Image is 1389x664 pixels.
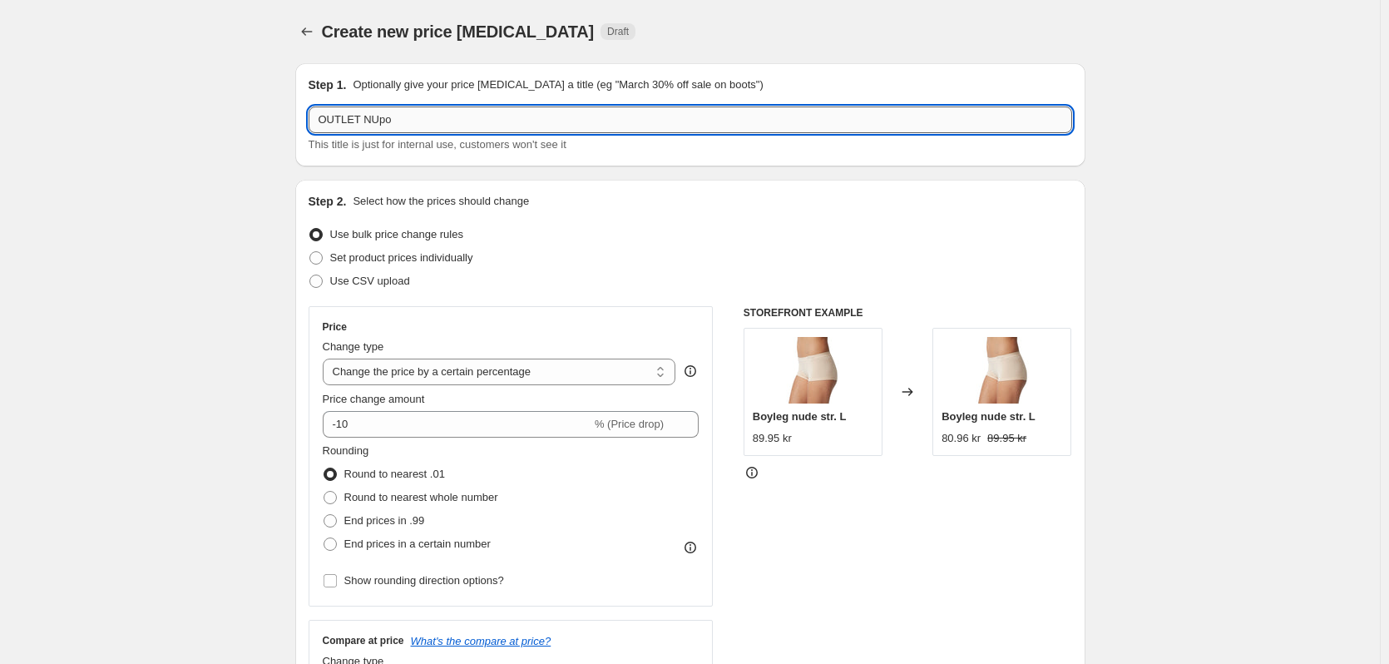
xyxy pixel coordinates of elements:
span: Use bulk price change rules [330,228,463,240]
span: % (Price drop) [595,418,664,430]
img: 6f4eb824-7b16-4fa4-a8c4-27ff557a45c1_80x.jpg [969,337,1036,404]
span: Change type [323,340,384,353]
span: Price change amount [323,393,425,405]
strike: 89.95 kr [987,430,1026,447]
input: 30% off holiday sale [309,107,1072,133]
h3: Compare at price [323,634,404,647]
h2: Step 2. [309,193,347,210]
span: Show rounding direction options? [344,574,504,587]
span: Rounding [323,444,369,457]
span: Draft [607,25,629,38]
input: -15 [323,411,591,438]
img: 6f4eb824-7b16-4fa4-a8c4-27ff557a45c1_80x.jpg [779,337,846,404]
span: Create new price [MEDICAL_DATA] [322,22,595,41]
h6: STOREFRONT EXAMPLE [744,306,1072,320]
span: Boyleg nude str. L [753,410,847,423]
button: What's the compare at price? [411,635,551,647]
div: 89.95 kr [753,430,792,447]
span: Boyleg nude str. L [942,410,1036,423]
span: Round to nearest .01 [344,468,445,480]
div: help [682,363,699,379]
p: Optionally give your price [MEDICAL_DATA] a title (eg "March 30% off sale on boots") [353,77,763,93]
span: This title is just for internal use, customers won't see it [309,138,566,151]
p: Select how the prices should change [353,193,529,210]
span: Use CSV upload [330,275,410,287]
div: 80.96 kr [942,430,981,447]
h2: Step 1. [309,77,347,93]
span: Set product prices individually [330,251,473,264]
span: End prices in a certain number [344,538,491,550]
button: Price change jobs [295,20,319,43]
span: End prices in .99 [344,514,425,527]
h3: Price [323,320,347,334]
span: Round to nearest whole number [344,491,498,503]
